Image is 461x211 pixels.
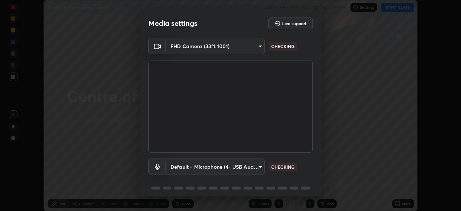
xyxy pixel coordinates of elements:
p: CHECKING [271,43,294,50]
h2: Media settings [148,19,197,28]
div: FHD Camera (33f1:1001) [166,159,265,175]
div: FHD Camera (33f1:1001) [166,38,265,54]
p: CHECKING [271,164,294,170]
h5: Live support [282,21,306,26]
